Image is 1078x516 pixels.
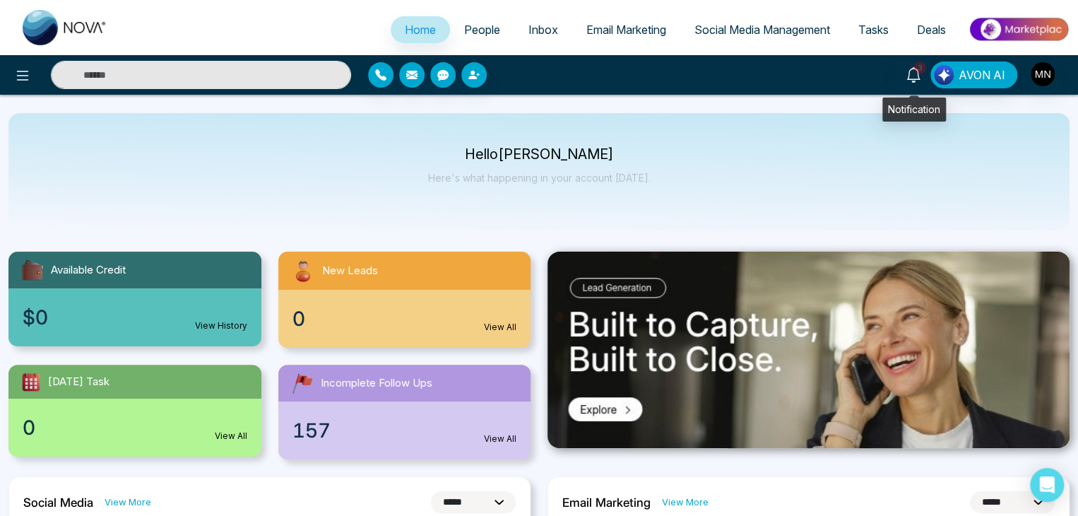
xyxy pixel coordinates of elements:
[694,23,830,37] span: Social Media Management
[1030,468,1064,502] div: Open Intercom Messenger
[903,16,960,43] a: Deals
[528,23,558,37] span: Inbox
[48,374,109,390] span: [DATE] Task
[20,370,42,393] img: todayTask.svg
[562,496,651,510] h2: Email Marketing
[572,16,680,43] a: Email Marketing
[405,23,436,37] span: Home
[321,375,432,392] span: Incomplete Follow Ups
[391,16,450,43] a: Home
[23,303,48,332] span: $0
[1031,62,1055,86] img: User Avatar
[292,304,305,334] span: 0
[586,23,666,37] span: Email Marketing
[23,413,35,442] span: 0
[662,496,709,509] a: View More
[464,23,500,37] span: People
[484,321,516,334] a: View All
[105,496,151,509] a: View More
[514,16,572,43] a: Inbox
[680,16,844,43] a: Social Media Management
[322,263,378,279] span: New Leads
[20,257,45,283] img: availableCredit.svg
[484,433,516,445] a: View All
[913,61,926,74] span: 3
[428,148,651,160] p: Hello [PERSON_NAME]
[51,262,126,278] span: Available Credit
[858,23,889,37] span: Tasks
[428,172,651,184] p: Here's what happening in your account [DATE].
[917,23,946,37] span: Deals
[290,370,315,396] img: followUps.svg
[23,496,93,510] h2: Social Media
[882,98,946,122] div: Notification
[547,252,1070,448] img: .
[930,61,1017,88] button: AVON AI
[290,257,316,284] img: newLeads.svg
[896,61,930,86] a: 3
[450,16,514,43] a: People
[215,430,247,442] a: View All
[844,16,903,43] a: Tasks
[934,65,954,85] img: Lead Flow
[967,13,1070,45] img: Market-place.gif
[270,252,540,348] a: New Leads0View All
[23,10,107,45] img: Nova CRM Logo
[292,416,331,445] span: 157
[270,365,540,459] a: Incomplete Follow Ups157View All
[195,319,247,332] a: View History
[959,66,1005,83] span: AVON AI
